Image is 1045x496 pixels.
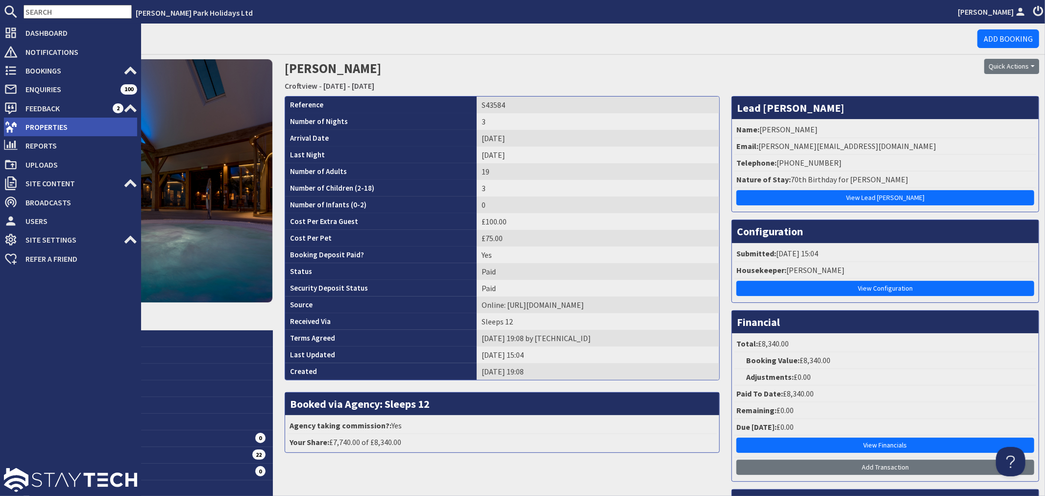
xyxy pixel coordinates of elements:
li: [PERSON_NAME] [734,262,1036,279]
td: Online: https://www.bing.com/ [477,297,719,313]
td: Sleeps 12 [477,313,719,330]
span: Bookings [18,63,123,78]
span: Notifications [18,44,137,60]
span: 2 [113,103,123,113]
th: Number of Children (2-18) [285,180,477,197]
h3: Booked via Agency: Sleeps 12 [285,393,719,415]
td: Yes [477,247,719,263]
li: [PERSON_NAME][EMAIL_ADDRESS][DOMAIN_NAME] [734,138,1036,155]
a: Croftview [285,81,317,91]
iframe: Toggle Customer Support [996,447,1025,476]
a: Uploads [4,157,137,173]
li: Yes [288,418,717,434]
strong: Submitted: [736,248,776,258]
th: Reference [285,97,477,113]
a: Dashboard [4,25,137,41]
td: 3 [477,180,719,197]
strong: Agency taking commission?: [290,421,391,430]
span: Refer a Friend [18,251,137,267]
a: [PERSON_NAME] Park Holidays Ltd [136,8,253,18]
span: Enquiries [18,81,121,97]
span: Uploads [18,157,137,173]
th: Last Night [285,147,477,163]
a: Add Booking [977,29,1039,48]
span: Reports [18,138,137,153]
li: £0.00 [734,419,1036,436]
a: Site Content [4,175,137,191]
a: Bookings [4,63,137,78]
a: Feedback [29,364,273,380]
strong: Telephone: [736,158,777,168]
th: Cost Per Extra Guest [285,213,477,230]
th: Terms Agreed [285,330,477,347]
strong: Your Share: [290,437,329,447]
a: Guests22 [29,447,273,464]
span: Broadcasts [18,195,137,210]
strong: Paid To Date: [736,389,783,398]
li: £0.00 [734,402,1036,419]
h3: Configuration [732,220,1039,243]
strong: Booking Value: [746,355,800,365]
strong: Housekeeper: [736,265,786,275]
img: Croftview's icon [29,59,273,302]
span: Properties [18,119,137,135]
li: £0.00 [734,369,1036,386]
a: Site Settings [4,232,137,248]
th: Status [285,263,477,280]
h3: Financial [732,311,1039,333]
th: Last Updated [285,347,477,363]
span: Dashboard [18,25,137,41]
span: 100 [121,84,137,94]
td: 19 [477,163,719,180]
a: View Lead [PERSON_NAME] [736,190,1034,205]
td: £75.00 [477,230,719,247]
td: [DATE] 19:08 by [TECHNICAL_ID] [477,330,719,347]
a: Enquiries 100 [4,81,137,97]
h2: Booking #S43584 [29,310,273,326]
a: Pets0 [29,464,273,480]
strong: Nature of Stay: [736,174,791,184]
strong: Due [DATE]: [736,422,777,432]
a: [DATE] - [DATE] [323,81,374,91]
td: 0 [477,197,719,213]
span: Site Settings [18,232,123,248]
a: View Configuration [736,281,1034,296]
strong: Adjustments: [746,372,794,382]
span: Users [18,213,137,229]
th: Created [285,363,477,380]
td: Paid [477,280,719,297]
a: Notifications [4,44,137,60]
a: Users [4,213,137,229]
td: 3 [477,113,719,130]
th: Source [285,297,477,313]
a: Configuration [29,414,273,430]
th: Security Deposit Status [285,280,477,297]
a: Details/Edit [29,347,273,364]
a: Overview [29,330,273,347]
li: 70th Birthday for [PERSON_NAME] [734,172,1036,188]
button: Quick Actions [984,59,1039,74]
span: 0 [255,466,266,476]
td: £100.00 [477,213,719,230]
li: £8,340.00 [734,386,1036,402]
a: Extras0 [29,430,273,447]
a: Financials [29,380,273,397]
strong: Name: [736,124,759,134]
strong: Remaining: [736,405,777,415]
a: Add Transaction [736,460,1034,475]
li: £8,340.00 [734,352,1036,369]
a: Broadcasts [4,195,137,210]
h3: Lead [PERSON_NAME] [732,97,1039,119]
a: View Financials [736,438,1034,453]
li: [PHONE_NUMBER] [734,155,1036,172]
th: Booking Deposit Paid? [285,247,477,263]
span: 0 [255,433,266,443]
span: - [319,81,322,91]
td: [DATE] 19:08 [477,363,719,380]
th: Received Via [285,313,477,330]
a: Reports [4,138,137,153]
i: Agreements were checked at the time of signing booking terms:<br>- I AGREE to let Sleeps12.com Li... [335,335,343,343]
td: [DATE] 15:04 [477,347,719,363]
th: Number of Infants (0-2) [285,197,477,213]
span: Feedback [18,100,113,116]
